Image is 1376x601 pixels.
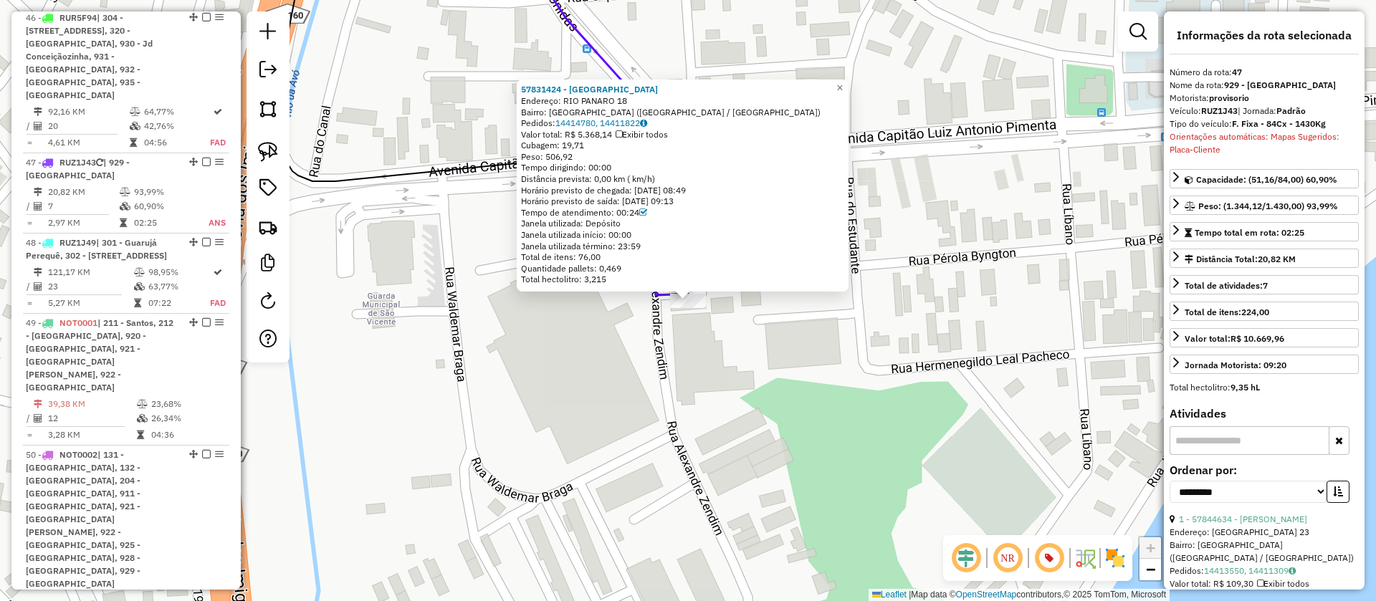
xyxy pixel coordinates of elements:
span: 49 - [26,317,173,393]
span: Tempo total em rota: 02:25 [1195,227,1304,238]
div: Janela utilizada: Depósito [521,218,844,229]
td: 04:36 [150,428,223,442]
a: 14414780, 14411822 [555,117,647,128]
strong: R$ 10.669,96 [1231,333,1284,344]
div: Total hectolitro: 3,215 [521,274,844,285]
i: Rota otimizada [214,268,222,277]
a: Peso: (1.344,12/1.430,00) 93,99% [1170,196,1359,215]
div: Motorista: [1170,92,1359,105]
em: Alterar sequência das rotas [189,13,198,21]
em: Finalizar rota [202,450,211,458]
td: 7 [47,199,119,213]
em: Opções [215,450,224,458]
i: % de utilização da cubagem [134,282,145,291]
a: 14413550, 14411309 [1204,565,1296,576]
span: Capacidade: (51,16/84,00) 60,90% [1196,174,1337,185]
div: Horário previsto de chegada: [DATE] 08:49 [521,185,844,196]
td: 64,77% [143,105,210,119]
div: Pedidos: [521,117,844,129]
div: Endereço: [GEOGRAPHIC_DATA] 23 [1170,526,1359,539]
span: Cubagem: 19,71 [521,140,584,150]
td: / [26,119,33,133]
span: × [836,82,843,94]
a: Jornada Motorista: 09:20 [1170,355,1359,374]
i: Tempo total em rota [130,138,137,147]
div: Janela utilizada início: 00:00 [521,229,844,241]
div: Número da rota: [1170,66,1359,79]
h4: Informações da rota selecionada [1170,29,1359,42]
strong: 7 [1263,280,1268,291]
em: Finalizar rota [202,158,211,166]
a: Vincular Rótulos [254,173,282,206]
label: Ordenar por: [1170,461,1359,479]
div: Valor total: [1185,332,1284,345]
div: Tempo de atendimento: 00:24 [521,207,844,218]
div: Valor total: R$ 109,30 [1170,577,1359,590]
td: 02:25 [133,216,192,230]
strong: Padrão [1276,105,1306,116]
td: 42,76% [143,119,210,133]
img: Selecionar atividades - polígono [258,99,278,119]
td: = [26,296,33,310]
a: Exportar sessão [254,55,282,87]
i: Total de Atividades [34,414,42,423]
i: % de utilização do peso [137,400,148,408]
a: Leaflet [872,590,907,600]
i: Tempo total em rota [120,218,127,227]
span: | 301 - Guarujá Perequê, 302 - [STREET_ADDRESS] [26,237,167,261]
strong: RUZ1J43 [1201,105,1238,116]
td: = [26,216,33,230]
div: Horário previsto de saída: [DATE] 09:13 [521,196,844,207]
td: = [26,428,33,442]
span: 47 - [26,157,130,181]
div: Quantidade pallets: 0,469 [521,263,844,274]
td: 12 [47,411,136,425]
span: 46 - [26,12,153,100]
div: Tempo dirigindo: 00:00 [521,162,844,173]
span: | 304 - [STREET_ADDRESS], 320 - [GEOGRAPHIC_DATA], 930 - Jd Conceiçãozinha, 931 - [GEOGRAPHIC_DAT... [26,12,153,100]
span: Peso: 506,92 [521,151,573,162]
span: | 929 - [GEOGRAPHIC_DATA] [26,157,130,181]
span: | Jornada: [1238,105,1306,116]
i: Total de Atividades [34,122,42,130]
td: 98,95% [148,265,209,279]
span: Exibir número da rota [1032,541,1066,575]
i: Total de Atividades [34,282,42,291]
td: 20,82 KM [47,185,119,199]
td: 93,99% [133,185,192,199]
span: | 131 - [GEOGRAPHIC_DATA], 132 - [GEOGRAPHIC_DATA], 204 - [GEOGRAPHIC_DATA], 911 - [GEOGRAPHIC_DA... [26,449,140,589]
td: 4,61 KM [47,135,129,150]
a: Valor total:R$ 10.669,96 [1170,328,1359,347]
a: Nova sessão e pesquisa [254,17,282,49]
div: Distância prevista: 0,00 km ( km/h) [521,173,844,185]
img: Exibir/Ocultar setores [1104,547,1127,569]
a: Zoom in [1139,537,1161,559]
i: Veículo já utilizado nesta sessão [96,158,103,167]
span: Peso: (1.344,12/1.430,00) 93,99% [1198,201,1338,211]
div: Bairro: [GEOGRAPHIC_DATA] ([GEOGRAPHIC_DATA] / [GEOGRAPHIC_DATA]) [521,107,844,118]
i: Rota otimizada [214,107,222,116]
a: Criar rota [252,211,284,243]
div: Janela utilizada término: 23:59 [521,241,844,252]
div: Total hectolitro: [1170,381,1359,394]
span: Total de atividades: [1185,280,1268,291]
em: Opções [215,238,224,246]
span: | [909,590,911,600]
strong: 224,00 [1241,307,1269,317]
td: / [26,411,33,425]
a: 57831424 - [GEOGRAPHIC_DATA] [521,84,658,95]
span: Ocultar NR [990,541,1025,575]
td: 23 [47,279,133,294]
td: 07:22 [148,296,209,310]
td: 3,28 KM [47,428,136,442]
em: Finalizar rota [202,13,211,21]
span: RUZ1J43 [59,157,96,168]
strong: 47 [1232,67,1242,77]
span: RUZ1J49 [59,237,96,248]
h4: Atividades [1170,407,1359,420]
span: 48 - [26,237,167,261]
em: Alterar sequência das rotas [189,318,198,327]
span: − [1146,560,1155,578]
div: Veículo: [1170,105,1359,117]
em: Opções [215,13,224,21]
